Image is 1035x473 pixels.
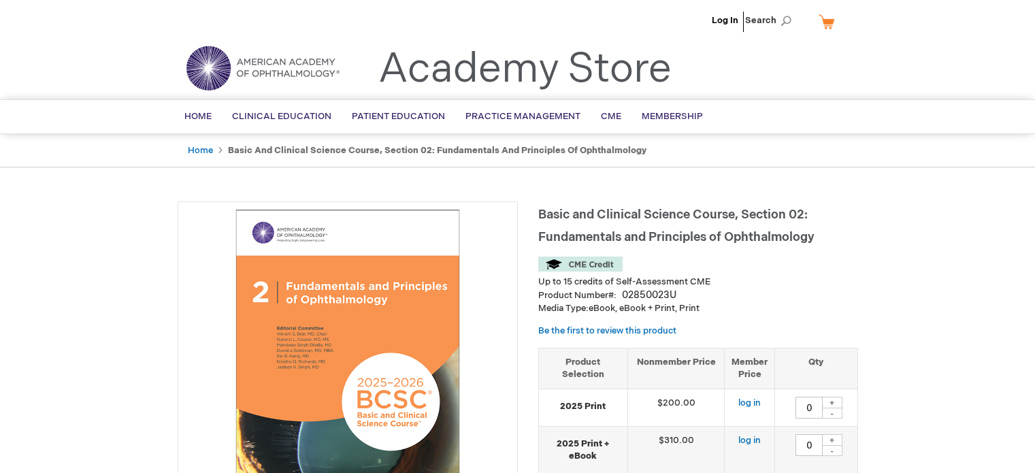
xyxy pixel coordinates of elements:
[538,303,589,314] strong: Media Type:
[546,400,621,413] strong: 2025 Print
[642,111,703,122] span: Membership
[795,434,823,456] input: Qty
[228,145,646,156] strong: Basic and Clinical Science Course, Section 02: Fundamentals and Principles of Ophthalmology
[775,348,857,389] th: Qty
[822,445,842,456] div: -
[712,15,738,26] a: Log In
[738,397,761,408] a: log in
[822,397,842,408] div: +
[538,325,676,336] a: Be the first to review this product
[627,348,725,389] th: Nonmember Price
[745,7,797,34] span: Search
[184,111,212,122] span: Home
[538,257,623,272] img: CME Credit
[822,408,842,419] div: -
[538,208,815,244] span: Basic and Clinical Science Course, Section 02: Fundamentals and Principles of Ophthalmology
[546,438,621,463] strong: 2025 Print + eBook
[622,289,676,302] div: 02850023U
[738,435,761,446] a: log in
[352,111,445,122] span: Patient Education
[188,145,213,156] a: Home
[725,348,775,389] th: Member Price
[538,302,858,315] p: eBook, eBook + Print, Print
[465,111,580,122] span: Practice Management
[795,397,823,419] input: Qty
[601,111,621,122] span: CME
[538,290,617,301] strong: Product Number
[232,111,331,122] span: Clinical Education
[378,45,672,94] a: Academy Store
[539,348,628,389] th: Product Selection
[822,434,842,446] div: +
[627,389,725,426] td: $200.00
[538,276,858,289] li: Up to 15 credits of Self-Assessment CME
